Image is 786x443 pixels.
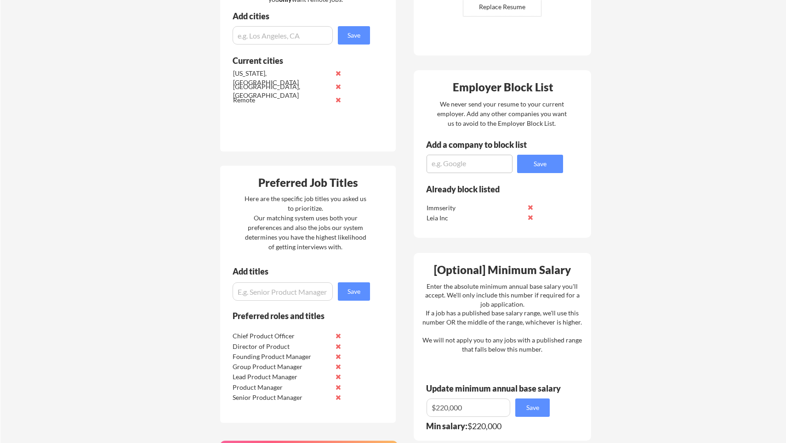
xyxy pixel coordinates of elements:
[233,12,372,20] div: Add cities
[233,267,362,275] div: Add titles
[233,393,330,402] div: Senior Product Manager
[417,264,588,275] div: [Optional] Minimum Salary
[427,213,524,223] div: Leia Inc
[233,69,330,87] div: [US_STATE], [GEOGRAPHIC_DATA]
[338,26,370,45] button: Save
[242,194,369,252] div: Here are the specific job titles you asked us to prioritize. Our matching system uses both your p...
[515,398,550,417] button: Save
[233,56,360,65] div: Current cities
[233,383,330,392] div: Product Manager
[233,95,330,105] div: Remote
[427,398,510,417] input: E.g. $100,000
[233,312,358,320] div: Preferred roles and titles
[233,362,330,371] div: Group Product Manager
[426,140,541,149] div: Add a company to block list
[426,421,467,431] strong: Min salary:
[436,99,567,128] div: We never send your resume to your current employer. Add any other companies you want us to avoid ...
[338,282,370,301] button: Save
[422,282,582,354] div: Enter the absolute minimum annual base salary you'll accept. We'll only include this number if re...
[233,331,330,341] div: Chief Product Officer
[222,177,393,188] div: Preferred Job Titles
[233,372,330,381] div: Lead Product Manager
[233,342,330,351] div: Director of Product
[233,26,333,45] input: e.g. Los Angeles, CA
[427,203,524,213] div: Immserity
[417,82,588,93] div: Employer Block List
[517,155,563,173] button: Save
[426,384,564,393] div: Update minimum annual base salary
[426,422,556,430] div: $220,000
[233,352,330,361] div: Founding Product Manager
[426,185,551,193] div: Already block listed
[233,82,330,100] div: [GEOGRAPHIC_DATA], [GEOGRAPHIC_DATA]
[233,282,333,301] input: E.g. Senior Product Manager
